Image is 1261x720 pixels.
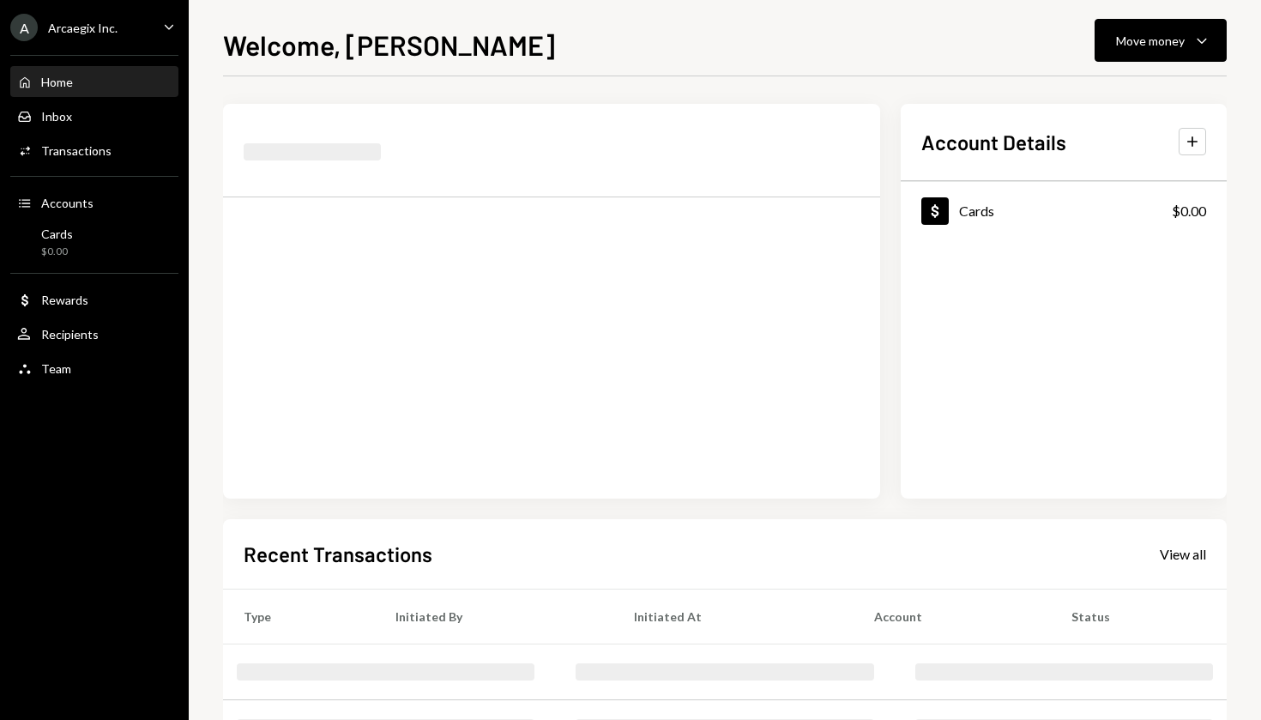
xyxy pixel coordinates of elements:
a: Transactions [10,135,178,166]
h1: Welcome, [PERSON_NAME] [223,27,555,62]
th: Status [1051,589,1227,644]
div: Inbox [41,109,72,124]
div: Arcaegix Inc. [48,21,118,35]
h2: Account Details [921,128,1066,156]
th: Account [854,589,1051,644]
a: Home [10,66,178,97]
a: Cards$0.00 [10,221,178,263]
div: $0.00 [1172,201,1206,221]
a: Accounts [10,187,178,218]
div: Move money [1116,32,1185,50]
div: View all [1160,546,1206,563]
th: Type [223,589,375,644]
div: Cards [41,227,73,241]
a: Rewards [10,284,178,315]
div: $0.00 [41,245,73,259]
a: Team [10,353,178,384]
th: Initiated At [613,589,854,644]
th: Initiated By [375,589,613,644]
a: Cards$0.00 [901,182,1227,239]
div: Transactions [41,143,112,158]
a: View all [1160,544,1206,563]
div: Home [41,75,73,89]
div: Cards [959,203,994,219]
a: Inbox [10,100,178,131]
div: Accounts [41,196,94,210]
div: Team [41,361,71,376]
button: Move money [1095,19,1227,62]
div: Rewards [41,293,88,307]
div: Recipients [41,327,99,342]
h2: Recent Transactions [244,540,432,568]
a: Recipients [10,318,178,349]
div: A [10,14,38,41]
